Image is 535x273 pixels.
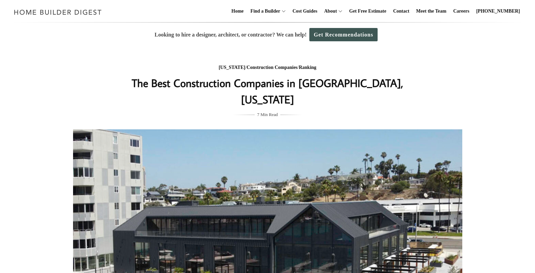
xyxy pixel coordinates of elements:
[413,0,449,22] a: Meet the Team
[309,28,378,41] a: Get Recommendations
[347,0,389,22] a: Get Free Estimate
[257,111,278,118] span: 7 Min Read
[131,75,404,107] h1: The Best Construction Companies in [GEOGRAPHIC_DATA], [US_STATE]
[11,5,105,19] img: Home Builder Digest
[321,0,337,22] a: About
[299,65,316,70] a: Ranking
[131,63,404,72] div: / /
[229,0,247,22] a: Home
[474,0,523,22] a: [PHONE_NUMBER]
[451,0,472,22] a: Careers
[247,65,297,70] a: Construction Companies
[290,0,320,22] a: Cost Guides
[219,65,245,70] a: [US_STATE]
[248,0,280,22] a: Find a Builder
[390,0,412,22] a: Contact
